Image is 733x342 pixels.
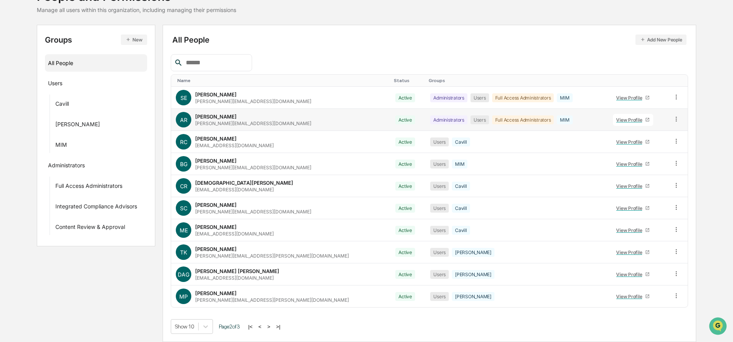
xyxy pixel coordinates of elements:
[195,202,237,208] div: [PERSON_NAME]
[8,98,14,105] div: 🖐️
[180,227,188,234] span: ME
[195,143,274,148] div: [EMAIL_ADDRESS][DOMAIN_NAME]
[395,226,415,235] div: Active
[613,114,653,126] a: View Profile
[8,113,14,119] div: 🔎
[26,67,98,73] div: We're available if you need us!
[48,57,144,69] div: All People
[195,98,311,104] div: [PERSON_NAME][EMAIL_ADDRESS][DOMAIN_NAME]
[429,78,605,83] div: Toggle SortBy
[430,204,449,213] div: Users
[55,223,125,233] div: Content Review & Approval
[616,95,645,101] div: View Profile
[8,16,141,29] p: How can we help?
[557,115,572,124] div: MIM
[180,117,187,123] span: AR
[708,316,729,337] iframe: Open customer support
[274,323,283,330] button: >|
[55,100,69,110] div: Cavill
[195,113,237,120] div: [PERSON_NAME]
[48,162,85,171] div: Administrators
[613,202,653,214] a: View Profile
[179,293,188,300] span: MP
[470,115,489,124] div: Users
[180,205,187,211] span: SC
[430,182,449,191] div: Users
[219,323,240,330] span: Page 2 of 3
[557,93,572,102] div: MIM
[195,297,349,303] div: [PERSON_NAME][EMAIL_ADDRESS][PERSON_NAME][DOMAIN_NAME]
[8,59,22,73] img: 1746055101610-c473b297-6a78-478c-a979-82029cc54cd1
[430,93,467,102] div: Administrators
[55,203,137,212] div: Integrated Compliance Advisors
[178,271,189,278] span: DAG
[452,226,470,235] div: Cavill
[195,268,279,274] div: [PERSON_NAME] [PERSON_NAME]
[195,224,237,230] div: [PERSON_NAME]
[616,139,645,145] div: View Profile
[430,270,449,279] div: Users
[613,246,653,258] a: View Profile
[132,62,141,71] button: Start new chat
[53,95,99,108] a: 🗄️Attestations
[430,248,449,257] div: Users
[26,59,127,67] div: Start new chat
[613,290,653,302] a: View Profile
[452,160,467,168] div: MIM
[635,34,687,45] button: Add New People
[55,182,122,192] div: Full Access Administrators
[674,78,685,83] div: Toggle SortBy
[195,180,293,186] div: [DEMOGRAPHIC_DATA][PERSON_NAME]
[195,187,274,192] div: [EMAIL_ADDRESS][DOMAIN_NAME]
[395,204,415,213] div: Active
[77,131,94,137] span: Pylon
[613,136,653,148] a: View Profile
[613,92,653,104] a: View Profile
[180,139,187,145] span: RC
[395,115,415,124] div: Active
[395,93,415,102] div: Active
[195,91,237,98] div: [PERSON_NAME]
[452,248,494,257] div: [PERSON_NAME]
[613,158,653,170] a: View Profile
[452,182,470,191] div: Cavill
[265,323,273,330] button: >
[56,98,62,105] div: 🗄️
[492,93,554,102] div: Full Access Administrators
[430,115,467,124] div: Administrators
[195,136,237,142] div: [PERSON_NAME]
[64,98,96,105] span: Attestations
[470,93,489,102] div: Users
[395,248,415,257] div: Active
[395,137,415,146] div: Active
[430,292,449,301] div: Users
[616,272,645,277] div: View Profile
[180,249,187,256] span: TK
[395,182,415,191] div: Active
[55,131,94,137] a: Powered byPylon
[15,98,50,105] span: Preclearance
[180,183,187,189] span: CR
[256,323,264,330] button: <
[492,115,554,124] div: Full Access Administrators
[395,270,415,279] div: Active
[195,246,237,252] div: [PERSON_NAME]
[180,95,187,101] span: SE
[394,78,422,83] div: Toggle SortBy
[616,161,645,167] div: View Profile
[195,231,274,237] div: [EMAIL_ADDRESS][DOMAIN_NAME]
[616,227,645,233] div: View Profile
[55,141,67,151] div: MIM
[195,253,349,259] div: [PERSON_NAME][EMAIL_ADDRESS][PERSON_NAME][DOMAIN_NAME]
[195,158,237,164] div: [PERSON_NAME]
[452,292,494,301] div: [PERSON_NAME]
[613,268,653,280] a: View Profile
[430,160,449,168] div: Users
[452,204,470,213] div: Cavill
[195,209,311,215] div: [PERSON_NAME][EMAIL_ADDRESS][DOMAIN_NAME]
[430,137,449,146] div: Users
[121,34,147,45] button: New
[195,120,311,126] div: [PERSON_NAME][EMAIL_ADDRESS][DOMAIN_NAME]
[195,290,237,296] div: [PERSON_NAME]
